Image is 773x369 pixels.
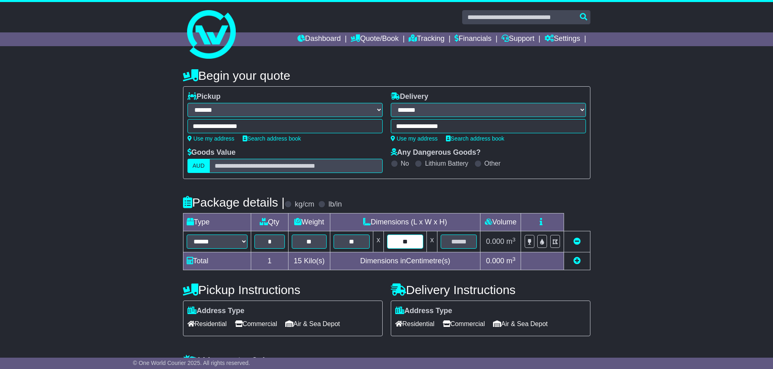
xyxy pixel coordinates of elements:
span: © One World Courier 2025. All rights reserved. [133,360,250,366]
span: Commercial [443,318,485,330]
h4: Begin your quote [183,69,590,82]
td: Qty [251,213,289,231]
td: Weight [289,213,330,231]
a: Support [502,32,534,46]
td: Dimensions (L x W x H) [330,213,480,231]
span: Air & Sea Depot [285,318,340,330]
label: No [401,160,409,167]
label: kg/cm [295,200,314,209]
a: Financials [454,32,491,46]
span: Air & Sea Depot [493,318,548,330]
label: Pickup [187,92,221,101]
label: Address Type [395,307,452,316]
a: Tracking [409,32,444,46]
a: Search address book [243,135,301,142]
h4: Warranty & Insurance [183,354,590,368]
span: Residential [187,318,227,330]
label: Delivery [391,92,428,101]
label: lb/in [328,200,342,209]
span: m [506,237,516,245]
td: 1 [251,252,289,270]
h4: Delivery Instructions [391,283,590,296]
a: Search address book [446,135,504,142]
a: Dashboard [297,32,341,46]
label: Lithium Battery [425,160,468,167]
span: Residential [395,318,435,330]
td: x [373,231,383,252]
a: Quote/Book [351,32,398,46]
label: Address Type [187,307,245,316]
td: Total [183,252,251,270]
span: m [506,257,516,265]
label: AUD [187,159,210,173]
a: Settings [545,32,580,46]
h4: Pickup Instructions [183,283,383,296]
h4: Package details | [183,196,285,209]
span: 0.000 [486,237,504,245]
sup: 3 [512,256,516,262]
td: Volume [480,213,521,231]
a: Remove this item [573,237,581,245]
sup: 3 [512,237,516,243]
a: Use my address [391,135,438,142]
label: Goods Value [187,148,236,157]
a: Add new item [573,257,581,265]
label: Other [484,160,501,167]
span: 15 [294,257,302,265]
a: Use my address [187,135,235,142]
span: Commercial [235,318,277,330]
label: Any Dangerous Goods? [391,148,481,157]
span: 0.000 [486,257,504,265]
td: Type [183,213,251,231]
td: Dimensions in Centimetre(s) [330,252,480,270]
td: x [427,231,437,252]
td: Kilo(s) [289,252,330,270]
